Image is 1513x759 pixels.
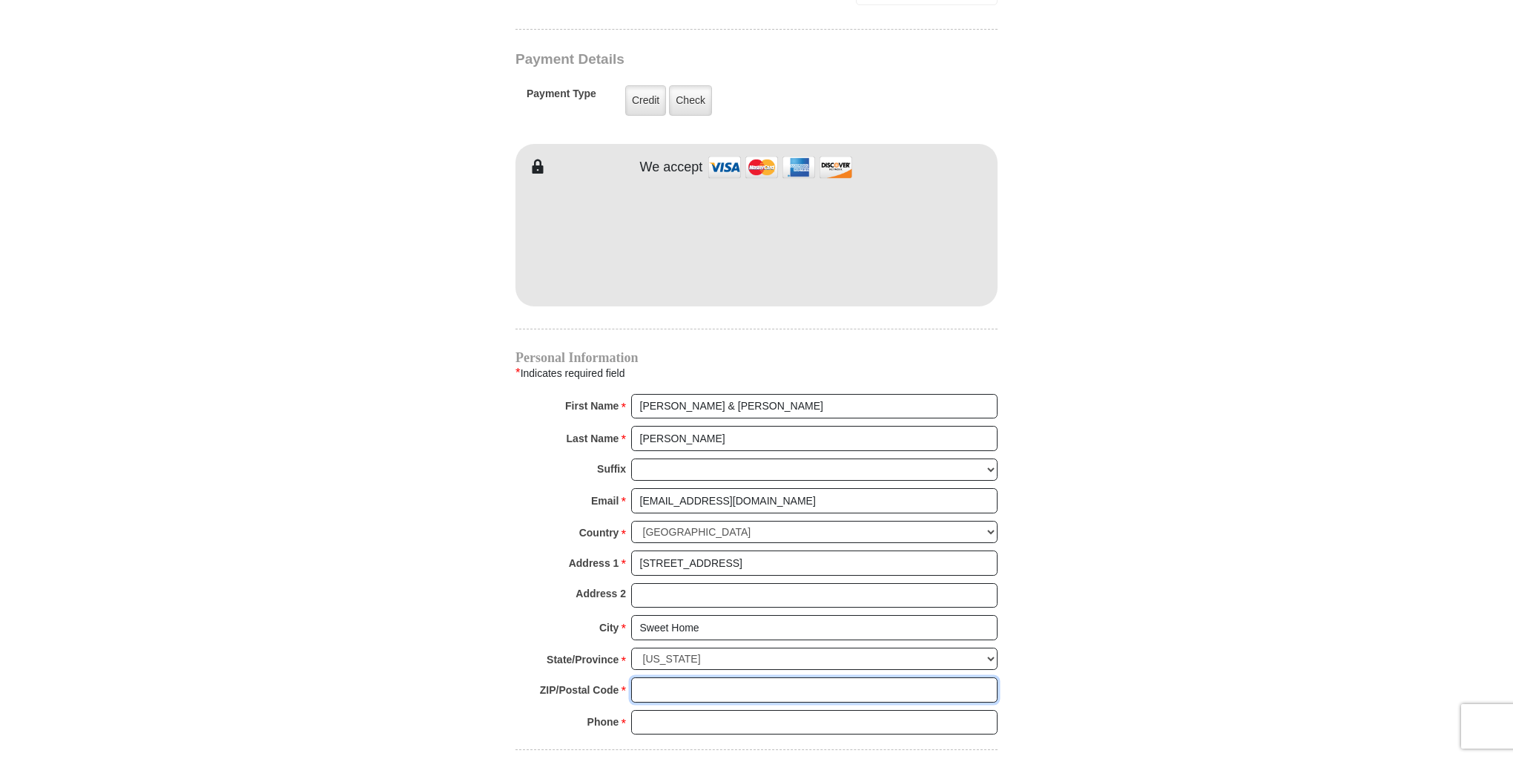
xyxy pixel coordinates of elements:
h3: Payment Details [515,51,894,68]
h4: Personal Information [515,352,998,364]
strong: Last Name [567,428,619,449]
strong: Email [591,490,619,511]
strong: Country [579,522,619,543]
h5: Payment Type [527,88,596,108]
div: Indicates required field [515,364,998,383]
strong: Address 1 [569,553,619,574]
img: credit cards accepted [706,151,854,183]
strong: City [599,617,619,638]
h4: We accept [640,160,703,176]
strong: Address 2 [576,583,626,604]
label: Check [669,85,712,116]
label: Credit [625,85,666,116]
strong: First Name [565,395,619,416]
strong: ZIP/Postal Code [540,680,619,700]
strong: Suffix [597,459,626,479]
strong: State/Province [547,649,619,670]
strong: Phone [587,712,619,732]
